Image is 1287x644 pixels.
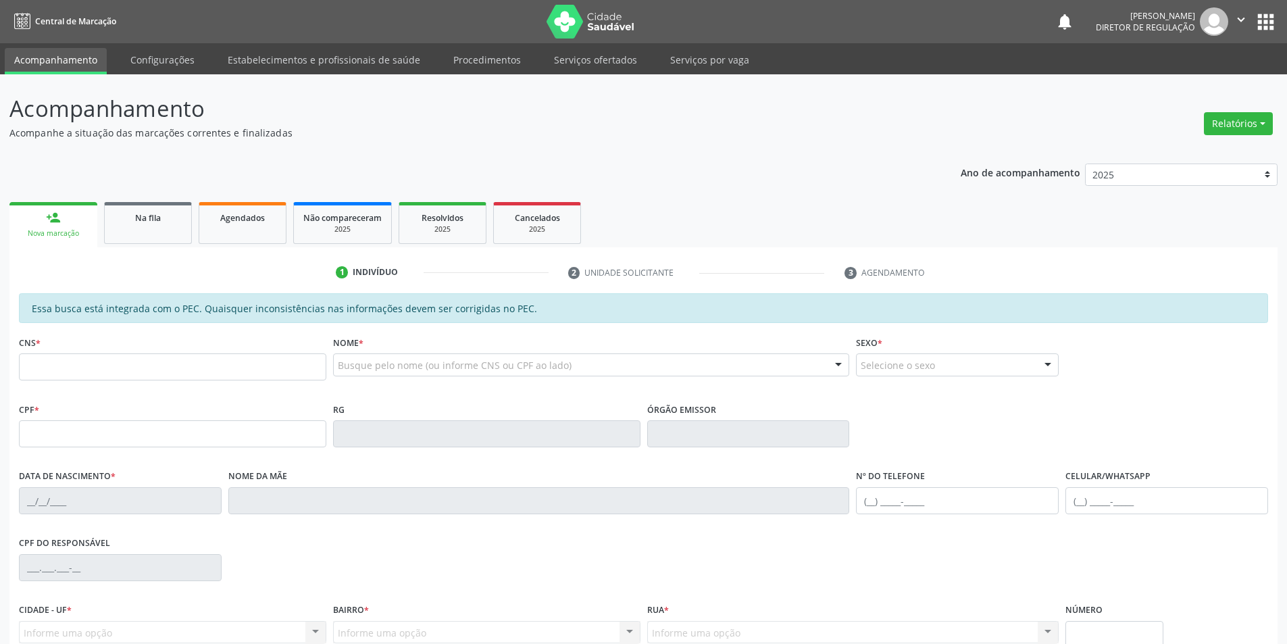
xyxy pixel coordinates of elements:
div: 2025 [409,224,476,234]
input: ___.___.___-__ [19,554,222,581]
span: Agendados [220,212,265,224]
span: Busque pelo nome (ou informe CNS ou CPF ao lado) [338,358,572,372]
label: Bairro [333,600,369,621]
i:  [1234,12,1248,27]
span: Diretor de regulação [1096,22,1195,33]
div: [PERSON_NAME] [1096,10,1195,22]
a: Serviços ofertados [545,48,647,72]
label: Data de nascimento [19,466,116,487]
div: person_add [46,210,61,225]
label: Nome da mãe [228,466,287,487]
label: Órgão emissor [647,399,716,420]
a: Procedimentos [444,48,530,72]
div: 2025 [303,224,382,234]
input: (__) _____-_____ [1065,487,1268,514]
a: Acompanhamento [5,48,107,74]
p: Acompanhamento [9,92,897,126]
span: Cancelados [515,212,560,224]
div: Nova marcação [19,228,88,239]
label: Sexo [856,332,882,353]
button: notifications [1055,12,1074,31]
div: 2025 [503,224,571,234]
label: Rua [647,600,669,621]
label: CPF do responsável [19,533,110,554]
label: Nome [333,332,363,353]
label: Celular/WhatsApp [1065,466,1151,487]
span: Na fila [135,212,161,224]
a: Central de Marcação [9,10,116,32]
span: Central de Marcação [35,16,116,27]
a: Serviços por vaga [661,48,759,72]
a: Estabelecimentos e profissionais de saúde [218,48,430,72]
span: Resolvidos [422,212,463,224]
label: RG [333,399,345,420]
img: img [1200,7,1228,36]
p: Acompanhe a situação das marcações correntes e finalizadas [9,126,897,140]
p: Ano de acompanhamento [961,164,1080,180]
label: Nº do Telefone [856,466,925,487]
button: apps [1254,10,1278,34]
div: 1 [336,266,348,278]
input: __/__/____ [19,487,222,514]
label: Número [1065,600,1103,621]
span: Selecione o sexo [861,358,935,372]
label: CNS [19,332,41,353]
button:  [1228,7,1254,36]
label: CPF [19,399,39,420]
button: Relatórios [1204,112,1273,135]
div: Indivíduo [353,266,398,278]
span: Não compareceram [303,212,382,224]
input: (__) _____-_____ [856,487,1059,514]
div: Essa busca está integrada com o PEC. Quaisquer inconsistências nas informações devem ser corrigid... [19,293,1268,323]
a: Configurações [121,48,204,72]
